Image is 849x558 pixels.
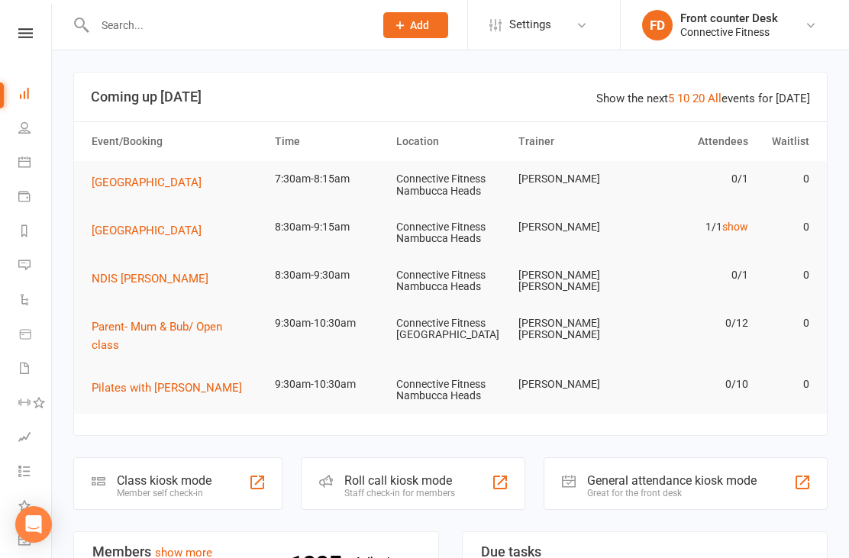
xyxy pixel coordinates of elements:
h3: Coming up [DATE] [91,89,810,105]
div: Class kiosk mode [117,473,211,488]
a: Calendar [18,147,53,181]
td: 0/10 [633,366,755,402]
a: Assessments [18,421,53,456]
a: 20 [692,92,705,105]
th: Trainer [512,122,634,161]
div: Show the next events for [DATE] [596,89,810,108]
span: Parent- Mum & Bub/ Open class [92,320,222,352]
button: [GEOGRAPHIC_DATA] [92,173,212,192]
th: Waitlist [755,122,816,161]
td: 0/1 [633,161,755,197]
span: Settings [509,8,551,42]
input: Search... [90,15,363,36]
td: Connective Fitness [GEOGRAPHIC_DATA] [389,305,512,353]
td: [PERSON_NAME] [512,161,634,197]
a: All [708,92,721,105]
a: Product Sales [18,318,53,353]
div: General attendance kiosk mode [587,473,757,488]
div: Front counter Desk [680,11,778,25]
button: Pilates with [PERSON_NAME] [92,379,253,397]
td: 0/12 [633,305,755,341]
td: Connective Fitness Nambucca Heads [389,366,512,414]
button: Add [383,12,448,38]
a: What's New [18,490,53,524]
a: Reports [18,215,53,250]
td: 9:30am-10:30am [268,305,390,341]
div: Great for the front desk [587,488,757,498]
span: [GEOGRAPHIC_DATA] [92,176,202,189]
button: Parent- Mum & Bub/ Open class [92,318,261,354]
td: [PERSON_NAME] [512,366,634,402]
div: Roll call kiosk mode [344,473,455,488]
td: Connective Fitness Nambucca Heads [389,209,512,257]
a: 5 [668,92,674,105]
th: Time [268,122,390,161]
span: Pilates with [PERSON_NAME] [92,381,242,395]
td: 0 [755,305,816,341]
a: People [18,112,53,147]
div: Member self check-in [117,488,211,498]
td: Connective Fitness Nambucca Heads [389,161,512,209]
span: [GEOGRAPHIC_DATA] [92,224,202,237]
span: NDIS [PERSON_NAME] [92,272,208,285]
a: Dashboard [18,78,53,112]
td: 0 [755,209,816,245]
td: 0 [755,366,816,402]
a: Payments [18,181,53,215]
td: 0/1 [633,257,755,293]
td: [PERSON_NAME] [PERSON_NAME] [512,257,634,305]
td: 0 [755,161,816,197]
a: 10 [677,92,689,105]
div: FD [642,10,673,40]
td: 8:30am-9:30am [268,257,390,293]
td: 7:30am-8:15am [268,161,390,197]
th: Location [389,122,512,161]
td: 8:30am-9:15am [268,209,390,245]
th: Attendees [633,122,755,161]
div: Connective Fitness [680,25,778,39]
button: [GEOGRAPHIC_DATA] [92,221,212,240]
div: Staff check-in for members [344,488,455,498]
td: [PERSON_NAME] [PERSON_NAME] [512,305,634,353]
button: NDIS [PERSON_NAME] [92,269,219,288]
td: [PERSON_NAME] [512,209,634,245]
th: Event/Booking [85,122,268,161]
div: Open Intercom Messenger [15,506,52,543]
span: Add [410,19,429,31]
td: Connective Fitness Nambucca Heads [389,257,512,305]
td: 1/1 [633,209,755,245]
td: 9:30am-10:30am [268,366,390,402]
td: 0 [755,257,816,293]
a: show [722,221,748,233]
